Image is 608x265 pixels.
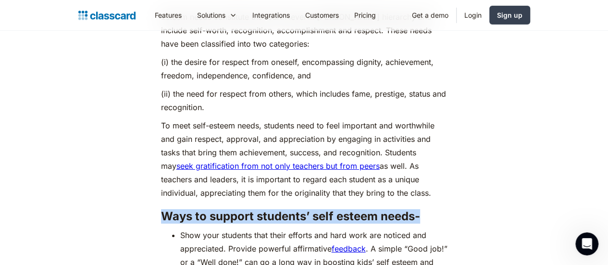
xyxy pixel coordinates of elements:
a: feedback [332,244,366,253]
div: Solutions [197,10,225,20]
a: Login [457,4,489,26]
div: Solutions [189,4,245,26]
a: Features [147,4,189,26]
p: (ii) the need for respect from others, which includes fame, prestige, status and recognition. [161,87,447,114]
h3: Ways to support students’ self esteem needs- [161,209,447,224]
p: To meet self-esteem needs, students need to feel important and worthwhile and gain respect, appro... [161,119,447,200]
iframe: Intercom live chat [575,232,598,255]
a: Get a demo [404,4,456,26]
a: Integrations [245,4,298,26]
a: Sign up [489,6,530,25]
a: seek gratification from not only teachers but from peers [176,161,380,171]
p: (i) the desire for respect from oneself, encompassing dignity, achievement, freedom, independence... [161,55,447,82]
a: Pricing [347,4,384,26]
a: Customers [298,4,347,26]
a: Logo [78,9,136,22]
div: Sign up [497,10,522,20]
